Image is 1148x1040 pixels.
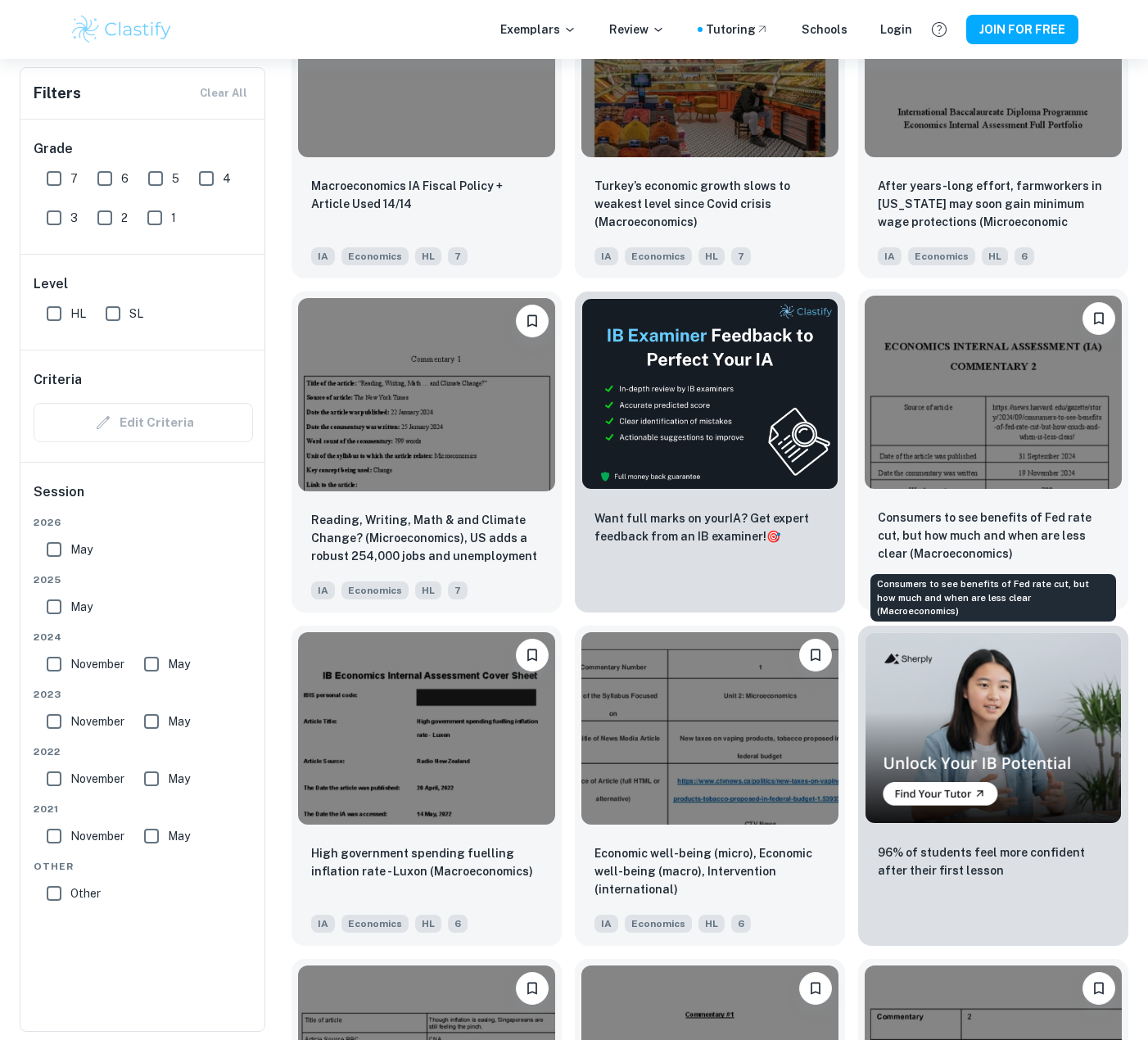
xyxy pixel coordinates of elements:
span: 2026 [34,515,253,530]
span: 2021 [34,802,253,816]
span: 6 [448,915,468,933]
span: HL [698,247,725,265]
div: Consumers to see benefits of Fed rate cut, but how much and when are less clear (Macroeconomics) [870,574,1116,622]
img: Thumbnail [865,632,1122,824]
span: 6 [1015,247,1034,265]
span: HL [415,915,441,933]
span: HL [70,305,86,323]
span: 2 [121,209,128,227]
img: Economics IA example thumbnail: Economic well-being (micro), Economic we [581,632,838,825]
p: Reading, Writing, Math & and Climate Change? (Microeconomics), US adds a robust 254,000 jobs and ... [311,511,542,567]
span: Economics [341,581,409,599]
span: 2024 [34,630,253,644]
span: Economics [625,247,692,265]
h6: Criteria [34,370,82,390]
img: Economics IA example thumbnail: Consumers to see benefits of Fed rate cu [865,296,1122,488]
span: Economics [341,915,409,933]
span: 7 [448,581,468,599]
span: IA [311,581,335,599]
img: Clastify logo [70,13,174,46]
p: Macroeconomics IA Fiscal Policy + Article Used 14/14 [311,177,542,213]
img: Thumbnail [581,298,838,490]
div: Criteria filters are unavailable when searching by topic [34,403,253,442]
button: Please log in to bookmark exemplars [799,639,832,671]
span: HL [982,247,1008,265]
span: HL [415,581,441,599]
span: 4 [223,170,231,188]
p: Economic well-being (micro), Economic well-being (macro), Intervention (international) [594,844,825,898]
span: SL [129,305,143,323]
button: Please log in to bookmark exemplars [799,972,832,1005]
span: Economics [908,247,975,265]
span: 6 [121,170,129,188]
span: May [70,540,93,558]
span: May [168,827,190,845]
span: 5 [172,170,179,188]
p: After years-long effort, farmworkers in Maine may soon gain minimum wage protections (Microeconom... [878,177,1109,233]
h6: Filters [34,82,81,105]
a: Please log in to bookmark exemplarsReading, Writing, Math & and Climate Change? (Microeconomics),... [292,292,562,612]
button: JOIN FOR FREE [966,15,1078,44]
button: Please log in to bookmark exemplars [1082,972,1115,1005]
span: November [70,712,124,730]
p: Want full marks on your IA ? Get expert feedback from an IB examiner! [594,509,825,545]
h6: Grade [34,139,253,159]
p: Turkey’s economic growth slows to weakest level since Covid crisis (Macroeconomics) [594,177,825,231]
span: IA [311,247,335,265]
a: Please log in to bookmark exemplarsHigh government spending fuelling inflation rate - Luxon (Macr... [292,626,562,946]
span: 7 [70,170,78,188]
span: HL [698,915,725,933]
a: Tutoring [706,20,769,38]
span: November [70,770,124,788]
span: May [168,655,190,673]
span: 6 [731,915,751,933]
span: 7 [731,247,751,265]
span: November [70,827,124,845]
span: 7 [448,247,468,265]
button: Help and Feedback [925,16,953,43]
span: Economics [341,247,409,265]
span: 2025 [34,572,253,587]
button: Please log in to bookmark exemplars [516,639,549,671]
span: HL [415,247,441,265]
a: Please log in to bookmark exemplarsEconomic well-being (micro), Economic well-being (macro), Inte... [575,626,845,946]
span: November [70,655,124,673]
p: Exemplars [500,20,576,38]
a: Login [880,20,912,38]
span: May [168,770,190,788]
span: IA [594,915,618,933]
button: Please log in to bookmark exemplars [516,972,549,1005]
a: Schools [802,20,847,38]
a: Thumbnail96% of students feel more confident after their first lesson [858,626,1128,946]
span: 3 [70,209,78,227]
p: 96% of students feel more confident after their first lesson [878,843,1109,879]
span: 2023 [34,687,253,702]
a: Please log in to bookmark exemplarsConsumers to see benefits of Fed rate cut, but how much and wh... [858,292,1128,612]
button: Please log in to bookmark exemplars [516,305,549,337]
span: May [70,598,93,616]
span: Other [70,884,101,902]
span: IA [311,915,335,933]
span: May [168,712,190,730]
p: Review [609,20,665,38]
h6: Level [34,274,253,294]
span: Economics [625,915,692,933]
img: Economics IA example thumbnail: High government spending fuelling inflat [298,632,555,825]
button: Please log in to bookmark exemplars [1082,302,1115,335]
p: High government spending fuelling inflation rate - Luxon (Macroeconomics) [311,844,542,880]
img: Economics IA example thumbnail: Reading, Writing, Math & and Climate Cha [298,298,555,491]
span: 1 [171,209,176,227]
h6: Session [34,482,253,515]
span: IA [878,247,902,265]
span: Other [34,859,253,874]
span: 2022 [34,744,253,759]
p: Consumers to see benefits of Fed rate cut, but how much and when are less clear (Macroeconomics) [878,509,1109,563]
span: IA [594,247,618,265]
a: ThumbnailWant full marks on yourIA? Get expert feedback from an IB examiner! [575,292,845,612]
span: 🎯 [766,530,780,543]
